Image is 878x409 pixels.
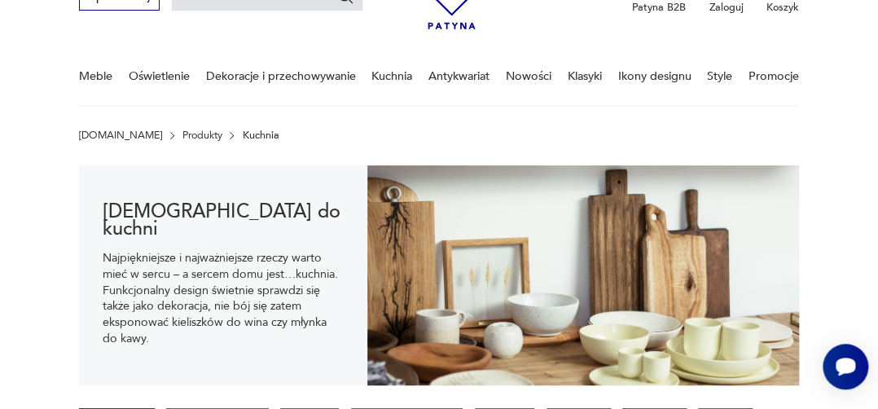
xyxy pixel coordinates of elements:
a: Ikony designu [617,48,691,104]
a: Klasyki [568,48,602,104]
h1: [DEMOGRAPHIC_DATA] do kuchni [103,204,344,239]
a: Style [707,48,732,104]
img: b2f6bfe4a34d2e674d92badc23dc4074.jpg [367,165,799,385]
a: Promocje [748,48,799,104]
a: Oświetlenie [129,48,190,104]
p: Kuchnia [243,130,279,141]
a: Dekoracje i przechowywanie [206,48,356,104]
a: Meble [79,48,112,104]
iframe: Smartsupp widget button [823,344,868,389]
a: Antykwariat [428,48,489,104]
a: Produkty [182,130,222,141]
a: Nowości [506,48,551,104]
a: [DOMAIN_NAME] [79,130,162,141]
p: Najpiękniejsze i najważniejsze rzeczy warto mieć w sercu – a sercem domu jest…kuchnia. Funkcjonal... [103,250,344,347]
a: Kuchnia [371,48,412,104]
